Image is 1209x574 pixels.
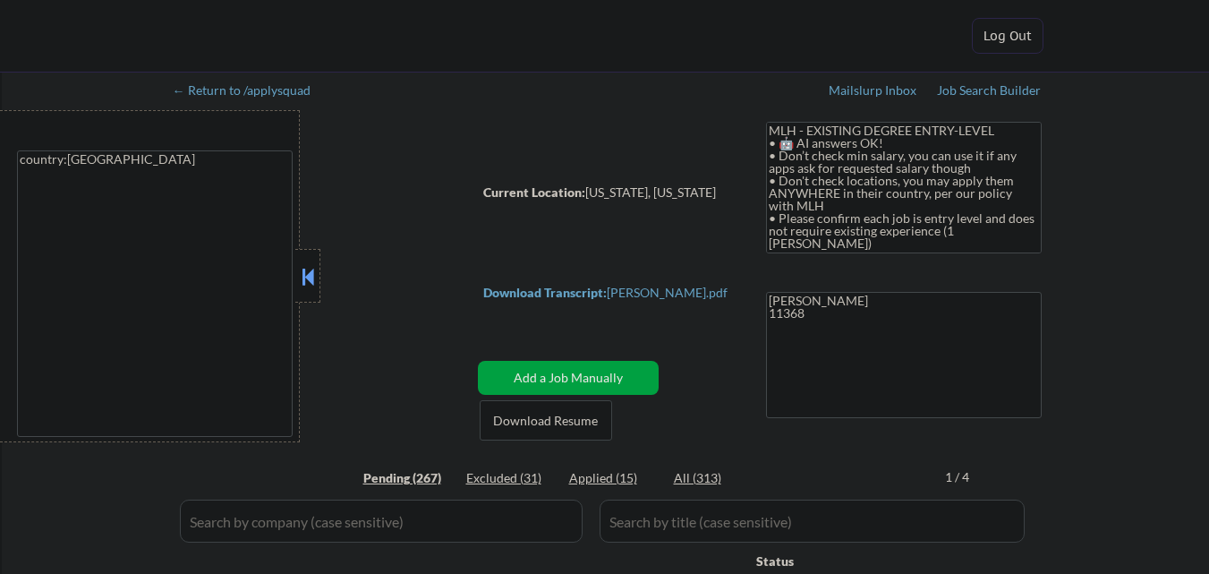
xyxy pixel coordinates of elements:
div: Mailslurp Inbox [829,84,918,97]
div: Job Search Builder [937,84,1042,97]
input: Search by company (case sensitive) [180,500,583,543]
div: Applied (15) [569,469,659,487]
input: Search by title (case sensitive) [600,500,1025,543]
a: Download Transcript:[PERSON_NAME].pdf [483,286,732,312]
a: Mailslurp Inbox [829,83,918,101]
button: Log Out [972,18,1043,54]
div: [US_STATE], [US_STATE] [483,184,736,201]
div: 1 / 4 [945,468,986,486]
strong: Current Location: [483,184,585,200]
button: Download Resume [480,400,612,441]
strong: Download Transcript: [483,285,607,300]
div: [PERSON_NAME].pdf [483,287,732,299]
button: Add a Job Manually [478,361,659,395]
div: ← Return to /applysquad [173,84,328,97]
div: Excluded (31) [466,469,556,487]
div: All (313) [674,469,763,487]
a: Job Search Builder [937,83,1042,101]
a: ← Return to /applysquad [173,83,328,101]
div: Pending (267) [363,469,453,487]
